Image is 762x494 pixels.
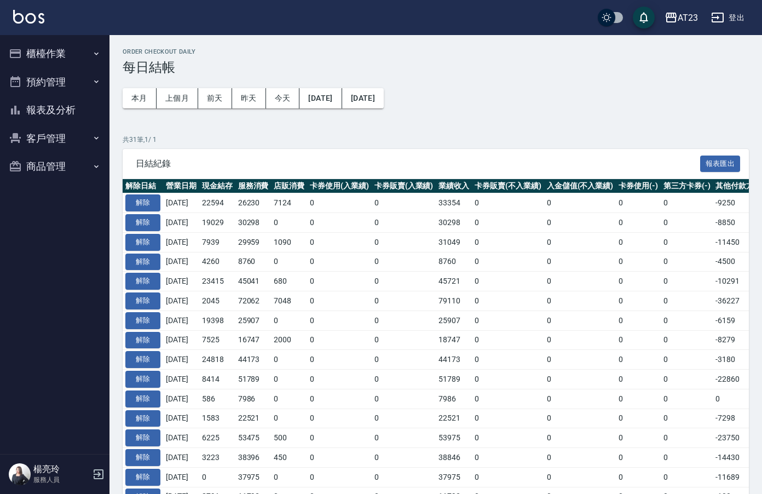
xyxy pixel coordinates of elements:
[372,370,436,389] td: 0
[616,467,661,487] td: 0
[163,311,199,330] td: [DATE]
[271,213,307,233] td: 0
[235,428,272,448] td: 53475
[661,448,713,468] td: 0
[271,467,307,487] td: 0
[661,272,713,291] td: 0
[163,428,199,448] td: [DATE]
[436,179,472,193] th: 業績收入
[307,409,372,428] td: 0
[4,96,105,124] button: 報表及分析
[661,213,713,233] td: 0
[372,311,436,330] td: 0
[472,232,544,252] td: 0
[661,179,713,193] th: 第三方卡券(-)
[616,330,661,350] td: 0
[307,330,372,350] td: 0
[472,291,544,311] td: 0
[235,311,272,330] td: 25907
[4,39,105,68] button: 櫃檯作業
[372,350,436,370] td: 0
[157,88,198,108] button: 上個月
[372,252,436,272] td: 0
[616,448,661,468] td: 0
[342,88,384,108] button: [DATE]
[472,252,544,272] td: 0
[271,193,307,213] td: 7124
[125,273,160,290] button: 解除
[163,232,199,252] td: [DATE]
[700,156,741,173] button: 報表匯出
[472,311,544,330] td: 0
[163,252,199,272] td: [DATE]
[616,428,661,448] td: 0
[661,428,713,448] td: 0
[123,88,157,108] button: 本月
[125,254,160,271] button: 解除
[307,252,372,272] td: 0
[13,10,44,24] img: Logo
[199,389,235,409] td: 586
[372,389,436,409] td: 0
[271,232,307,252] td: 1090
[163,350,199,370] td: [DATE]
[235,350,272,370] td: 44173
[660,7,702,29] button: AT23
[544,389,616,409] td: 0
[661,193,713,213] td: 0
[271,428,307,448] td: 500
[307,467,372,487] td: 0
[125,194,160,211] button: 解除
[163,291,199,311] td: [DATE]
[125,410,160,427] button: 解除
[472,213,544,233] td: 0
[299,88,342,108] button: [DATE]
[4,68,105,96] button: 預約管理
[163,179,199,193] th: 營業日期
[271,409,307,428] td: 0
[544,213,616,233] td: 0
[544,193,616,213] td: 0
[235,232,272,252] td: 29959
[136,158,700,169] span: 日結紀錄
[199,467,235,487] td: 0
[544,252,616,272] td: 0
[123,60,749,75] h3: 每日結帳
[125,351,160,368] button: 解除
[661,370,713,389] td: 0
[372,193,436,213] td: 0
[271,448,307,468] td: 450
[4,152,105,181] button: 商品管理
[199,350,235,370] td: 24818
[4,124,105,153] button: 客戶管理
[199,428,235,448] td: 6225
[307,272,372,291] td: 0
[123,48,749,55] h2: Order checkout daily
[472,389,544,409] td: 0
[125,312,160,329] button: 解除
[199,330,235,350] td: 7525
[616,389,661,409] td: 0
[307,291,372,311] td: 0
[544,467,616,487] td: 0
[372,291,436,311] td: 0
[472,409,544,428] td: 0
[661,389,713,409] td: 0
[372,232,436,252] td: 0
[436,350,472,370] td: 44173
[472,179,544,193] th: 卡券販賣(不入業績)
[544,428,616,448] td: 0
[125,371,160,388] button: 解除
[616,252,661,272] td: 0
[372,409,436,428] td: 0
[163,448,199,468] td: [DATE]
[307,370,372,389] td: 0
[616,311,661,330] td: 0
[707,8,749,28] button: 登出
[235,179,272,193] th: 服務消費
[472,330,544,350] td: 0
[307,350,372,370] td: 0
[616,193,661,213] td: 0
[271,179,307,193] th: 店販消費
[266,88,300,108] button: 今天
